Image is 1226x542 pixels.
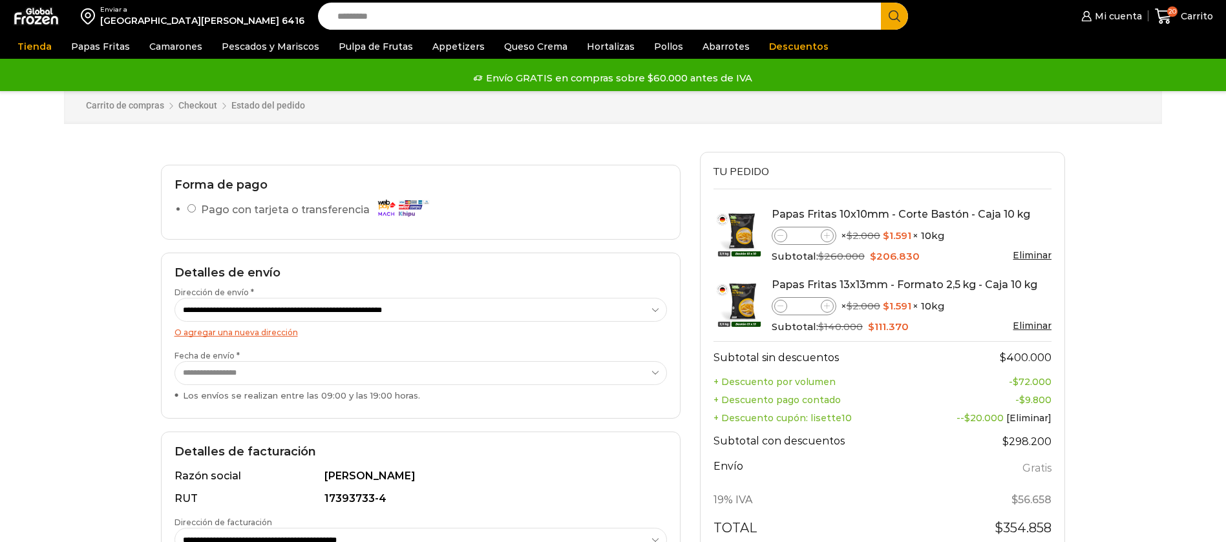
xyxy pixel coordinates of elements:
button: Search button [881,3,908,30]
bdi: 9.800 [1019,394,1052,406]
bdi: 140.000 [818,320,863,333]
th: + Descuento cupón: lisette10 [713,409,914,427]
td: -- [914,409,1052,427]
a: Abarrotes [696,34,756,59]
a: Hortalizas [580,34,641,59]
span: Mi cuenta [1092,10,1142,23]
span: $ [870,250,876,262]
bdi: 72.000 [1013,376,1052,388]
bdi: 206.830 [870,250,920,262]
img: address-field-icon.svg [81,5,100,27]
th: 19% IVA [713,485,914,515]
a: 20 Carrito [1155,1,1213,32]
bdi: 1.591 [883,229,911,242]
bdi: 111.370 [868,320,909,333]
bdi: 1.591 [883,300,911,312]
div: × × 10kg [772,297,1052,315]
span: $ [1002,435,1009,448]
label: Pago con tarjeta o transferencia [201,199,436,222]
a: Pulpa de Frutas [332,34,419,59]
span: $ [1019,394,1025,406]
span: Carrito [1178,10,1213,23]
a: Eliminar [1013,320,1052,331]
bdi: 2.000 [847,229,880,242]
span: $ [964,412,970,424]
th: + Descuento pago contado [713,391,914,409]
a: Camarones [143,34,209,59]
h2: Detalles de envío [174,266,667,280]
span: $ [818,250,824,262]
a: Pescados y Mariscos [215,34,326,59]
h2: Detalles de facturación [174,445,667,459]
span: $ [847,229,852,242]
span: $ [818,320,824,333]
a: Pollos [648,34,690,59]
select: Dirección de envío * [174,298,667,322]
h2: Forma de pago [174,178,667,193]
span: $ [883,300,889,312]
span: 20 [1167,6,1178,17]
img: Pago con tarjeta o transferencia [374,196,432,219]
label: Dirección de envío * [174,287,667,322]
span: $ [1000,351,1006,364]
div: [PERSON_NAME] [324,469,659,484]
a: [Eliminar] [1006,412,1052,424]
td: - [914,391,1052,409]
bdi: 260.000 [818,250,865,262]
span: $ [868,320,874,333]
div: Subtotal: [772,249,1052,264]
bdi: 400.000 [1000,351,1052,364]
a: Descuentos [763,34,835,59]
a: O agregar una nueva dirección [174,328,298,337]
div: [GEOGRAPHIC_DATA][PERSON_NAME] 6416 [100,14,304,27]
span: 20.000 [964,412,1004,424]
select: Fecha de envío * Los envíos se realizan entre las 09:00 y las 19:00 horas. [174,361,667,385]
a: Eliminar [1013,249,1052,261]
bdi: 354.858 [995,520,1052,536]
td: - [914,373,1052,391]
span: $ [1013,376,1019,388]
a: Papas Fritas [65,34,136,59]
a: Carrito de compras [86,99,164,112]
span: $ [847,300,852,312]
th: Subtotal sin descuentos [713,341,914,373]
div: 17393733-4 [324,492,659,506]
a: Papas Fritas 10x10mm - Corte Bastón - Caja 10 kg [772,208,1030,220]
input: Product quantity [787,298,821,314]
th: + Descuento por volumen [713,373,914,391]
span: 56.658 [1011,494,1052,506]
div: × × 10kg [772,227,1052,245]
div: Subtotal: [772,320,1052,334]
span: $ [883,229,889,242]
span: $ [995,520,1003,536]
span: $ [1011,494,1018,506]
th: Envío [713,457,914,486]
a: Tienda [11,34,58,59]
a: Appetizers [426,34,491,59]
div: Los envíos se realizan entre las 09:00 y las 19:00 horas. [174,390,667,402]
th: Subtotal con descuentos [713,427,914,457]
a: Papas Fritas 13x13mm - Formato 2,5 kg - Caja 10 kg [772,278,1037,291]
div: Enviar a [100,5,304,14]
div: Razón social [174,469,322,484]
bdi: 298.200 [1002,435,1052,448]
a: Queso Crema [498,34,574,59]
span: Tu pedido [713,165,769,179]
a: Mi cuenta [1078,3,1141,29]
label: Fecha de envío * [174,350,667,402]
label: Gratis [1022,459,1052,478]
bdi: 2.000 [847,300,880,312]
div: RUT [174,492,322,506]
input: Product quantity [787,228,821,244]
